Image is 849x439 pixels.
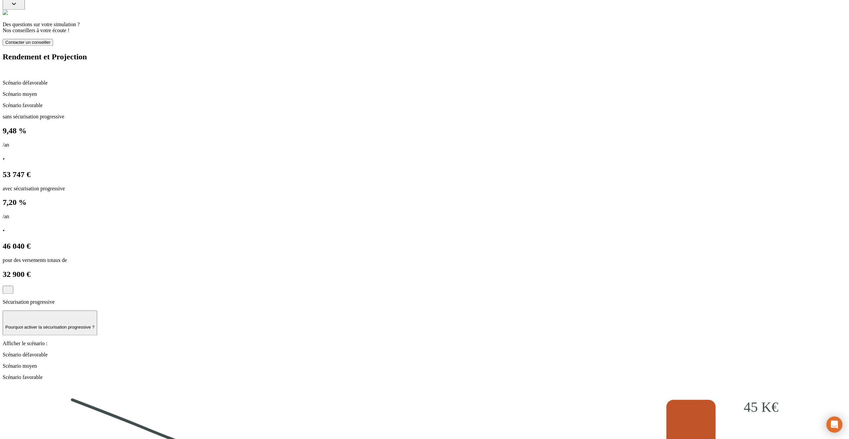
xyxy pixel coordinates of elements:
[3,39,53,46] button: Contacter un conseiller
[3,10,8,15] img: alexis.png
[5,40,50,45] span: Contacter un conseiller
[3,155,846,163] h2: ·
[3,226,846,235] h2: ·
[3,22,80,27] span: Des questions sur votre simulation ?
[3,52,846,61] h2: Rendement et Projection
[3,270,846,279] h2: 32 900 €
[3,257,846,263] p: pour des versements totaux de
[3,363,846,369] p: Scénario moyen
[3,28,69,33] span: Nos conseillers à votre écoute !
[3,186,846,192] p: avec sécurisation progressive
[3,170,846,179] h2: 53 747 €
[5,325,95,330] p: Pourquoi activer la sécurisation progressive ?
[3,214,846,219] p: /an
[3,102,846,108] p: Scénario favorable
[3,341,846,346] p: Afficher le scénario :
[744,399,778,415] tspan: 45 K€
[826,416,842,432] div: Ouvrir le Messenger Intercom
[3,299,846,305] p: Sécurisation progressive
[3,198,846,207] h2: 7,20 %
[3,310,97,335] button: Pourquoi activer la sécurisation progressive ?
[3,114,846,120] p: sans sécurisation progressive
[3,242,846,251] h2: 46 040 €
[3,126,846,135] h2: 9,48 %
[3,80,846,86] p: Scénario défavorable
[3,91,846,97] p: Scénario moyen
[3,142,846,148] p: /an
[3,352,846,358] p: Scénario défavorable
[3,374,846,380] p: Scénario favorable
